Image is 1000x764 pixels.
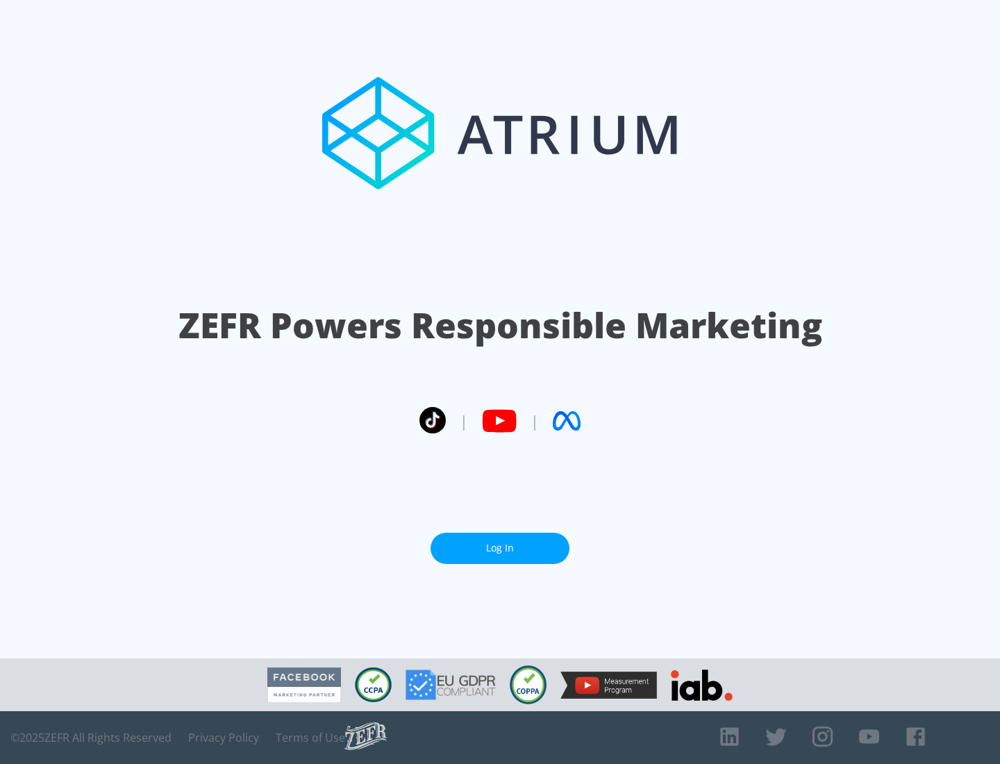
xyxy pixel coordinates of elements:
img: YouTube Measurement Program [560,672,657,699]
a: Terms of Use [276,731,345,745]
img: GDPR Compliant [406,670,496,700]
span: | [460,410,468,431]
span: | [531,410,539,431]
img: CCPA Compliant [355,667,392,702]
img: Facebook Marketing Partner [267,667,341,703]
h1: ZEFR Powers Responsible Marketing [178,301,822,349]
a: Log In [431,533,569,564]
span: © 2025 ZEFR All Rights Reserved [10,731,172,745]
img: IAB [671,670,733,701]
a: Privacy Policy [188,731,259,745]
img: COPPA Compliant [510,665,547,704]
